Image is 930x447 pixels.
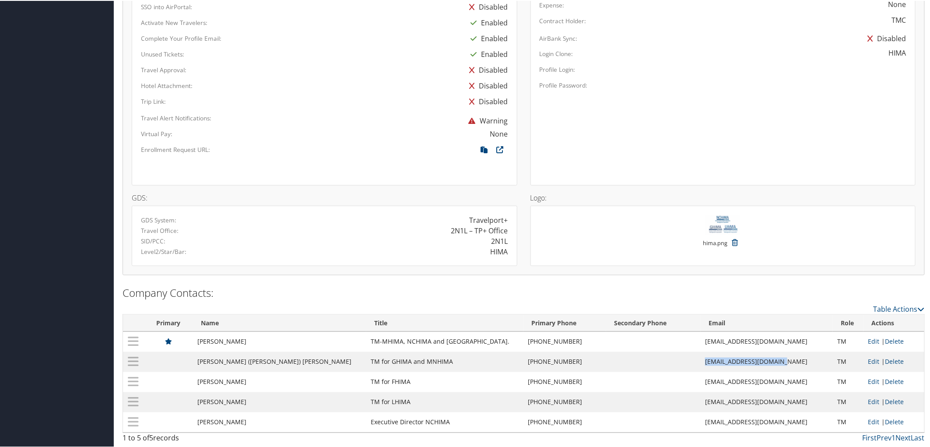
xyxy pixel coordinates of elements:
a: Delete [885,337,904,345]
a: First [863,433,877,442]
td: TM [833,412,863,432]
td: TM [833,371,863,391]
div: Disabled [465,61,508,77]
div: Disabled [465,77,508,93]
a: Edit [868,357,879,365]
div: 2N1L – TP+ Office [451,225,508,235]
td: [PERSON_NAME] [193,331,366,351]
div: HIMA [491,246,508,256]
td: | [863,331,924,351]
h4: Logo: [530,194,916,201]
th: Primary Phone [523,314,606,331]
div: None [490,128,508,138]
label: Complete Your Profile Email: [141,33,221,42]
td: Executive Director NCHIMA [366,412,523,432]
td: [PHONE_NUMBER] [523,371,606,391]
td: TM for LHIMA [366,391,523,412]
small: hima.png [703,238,728,255]
td: [PHONE_NUMBER] [523,351,606,371]
th: Secondary Phone [606,314,701,331]
td: [PERSON_NAME] ([PERSON_NAME]) [PERSON_NAME] [193,351,366,371]
label: Contract Holder: [540,16,586,25]
div: TMC [892,14,906,25]
td: | [863,351,924,371]
span: 5 [149,433,153,442]
a: Last [911,433,925,442]
td: TM [833,391,863,412]
td: | [863,371,924,391]
div: Enabled [467,30,508,46]
div: 2N1L [491,235,508,246]
td: [EMAIL_ADDRESS][DOMAIN_NAME] [701,331,833,351]
td: [PERSON_NAME] [193,412,366,432]
a: 1 [892,433,896,442]
td: | [863,391,924,412]
label: Activate New Travelers: [141,18,207,26]
div: HIMA [889,47,906,57]
a: Edit [868,377,879,385]
label: Trip Link: [141,96,166,105]
td: [EMAIL_ADDRESS][DOMAIN_NAME] [701,391,833,412]
label: Enrollment Request URL: [141,144,210,153]
td: [PHONE_NUMBER] [523,391,606,412]
th: Primary [144,314,193,331]
label: GDS System: [141,215,176,224]
td: TM for GHIMA and MNHIMA [366,351,523,371]
h2: Company Contacts: [123,285,925,299]
a: Edit [868,337,879,345]
a: Table Actions [874,303,925,313]
a: Edit [868,397,879,405]
label: Hotel Attachment: [141,81,193,89]
th: Name [193,314,366,331]
a: Delete [885,357,904,365]
div: Disabled [863,30,906,46]
td: [EMAIL_ADDRESS][DOMAIN_NAME] [701,351,833,371]
div: Disabled [465,93,508,109]
label: Unused Tickets: [141,49,184,58]
label: Virtual Pay: [141,129,172,137]
span: Warning [464,115,508,125]
img: hima.png [705,214,740,234]
th: Actions [863,314,924,331]
a: Prev [877,433,892,442]
label: Level2/Star/Bar: [141,246,186,255]
label: Profile Login: [540,64,576,73]
a: Delete [885,397,904,405]
label: SSO into AirPortal: [141,2,192,11]
div: 1 to 5 of records [123,432,313,447]
td: [PHONE_NUMBER] [523,331,606,351]
a: Next [896,433,911,442]
a: Delete [885,417,904,426]
td: [PHONE_NUMBER] [523,412,606,432]
td: [EMAIL_ADDRESS][DOMAIN_NAME] [701,412,833,432]
td: | [863,412,924,432]
a: Delete [885,377,904,385]
th: Role [833,314,863,331]
a: Edit [868,417,879,426]
div: Enabled [467,14,508,30]
td: [EMAIL_ADDRESS][DOMAIN_NAME] [701,371,833,391]
label: Travel Alert Notifications: [141,113,211,122]
td: [PERSON_NAME] [193,391,366,412]
div: Enabled [467,46,508,61]
td: TM [833,351,863,371]
label: Travel Office: [141,225,179,234]
th: Email [701,314,833,331]
td: TM [833,331,863,351]
label: Profile Password: [540,80,588,89]
th: Title [366,314,523,331]
td: TM for FHIMA [366,371,523,391]
label: Travel Approval: [141,65,186,74]
label: AirBank Sync: [540,33,578,42]
div: Travelport+ [470,214,508,225]
label: SID/PCC: [141,236,165,245]
label: Login Clone: [540,49,573,57]
td: TM-MHIMA, NCHIMA and [GEOGRAPHIC_DATA]. [366,331,523,351]
h4: GDS: [132,194,517,201]
td: [PERSON_NAME] [193,371,366,391]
